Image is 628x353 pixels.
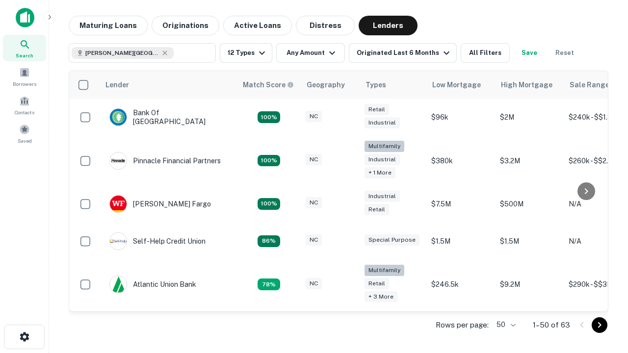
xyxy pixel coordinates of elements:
[360,71,426,99] th: Types
[3,35,46,61] a: Search
[365,104,389,115] div: Retail
[109,152,221,170] div: Pinnacle Financial Partners
[296,16,355,35] button: Distress
[306,111,322,122] div: NC
[306,197,322,208] div: NC
[152,16,219,35] button: Originations
[549,43,580,63] button: Reset
[365,265,404,276] div: Multifamily
[495,136,564,185] td: $3.2M
[15,108,34,116] span: Contacts
[514,43,545,63] button: Save your search to get updates of matches that match your search criteria.
[501,79,552,91] div: High Mortgage
[100,71,237,99] th: Lender
[592,317,607,333] button: Go to next page
[365,117,400,128] div: Industrial
[365,204,389,215] div: Retail
[276,43,345,63] button: Any Amount
[69,16,148,35] button: Maturing Loans
[258,111,280,123] div: Matching Properties: 14, hasApolloMatch: undefined
[495,99,564,136] td: $2M
[109,232,206,250] div: Self-help Credit Union
[109,108,227,126] div: Bank Of [GEOGRAPHIC_DATA]
[306,278,322,289] div: NC
[366,79,386,91] div: Types
[243,79,294,90] div: Capitalize uses an advanced AI algorithm to match your search with the best lender. The match sco...
[307,79,345,91] div: Geography
[359,16,418,35] button: Lenders
[243,79,292,90] h6: Match Score
[258,278,280,290] div: Matching Properties: 10, hasApolloMatch: undefined
[579,243,628,290] iframe: Chat Widget
[3,92,46,118] a: Contacts
[110,196,127,212] img: picture
[3,63,46,90] a: Borrowers
[237,71,301,99] th: Capitalize uses an advanced AI algorithm to match your search with the best lender. The match sco...
[426,136,495,185] td: $380k
[16,51,33,59] span: Search
[258,235,280,247] div: Matching Properties: 11, hasApolloMatch: undefined
[306,234,322,246] div: NC
[493,318,517,332] div: 50
[426,99,495,136] td: $96k
[495,260,564,309] td: $9.2M
[85,49,159,57] span: [PERSON_NAME][GEOGRAPHIC_DATA], [GEOGRAPHIC_DATA]
[110,276,127,293] img: picture
[365,234,419,246] div: Special Purpose
[365,167,395,178] div: + 1 more
[110,152,127,169] img: picture
[495,223,564,260] td: $1.5M
[533,319,570,331] p: 1–50 of 63
[16,8,34,27] img: capitalize-icon.png
[495,71,564,99] th: High Mortgage
[432,79,481,91] div: Low Mortgage
[13,80,36,88] span: Borrowers
[365,291,397,303] div: + 3 more
[461,43,510,63] button: All Filters
[426,223,495,260] td: $1.5M
[3,120,46,147] a: Saved
[426,185,495,223] td: $7.5M
[306,154,322,165] div: NC
[258,155,280,167] div: Matching Properties: 23, hasApolloMatch: undefined
[436,319,489,331] p: Rows per page:
[258,198,280,210] div: Matching Properties: 14, hasApolloMatch: undefined
[365,191,400,202] div: Industrial
[18,137,32,145] span: Saved
[426,260,495,309] td: $246.5k
[110,233,127,250] img: picture
[365,154,400,165] div: Industrial
[495,185,564,223] td: $500M
[365,278,389,289] div: Retail
[109,276,196,293] div: Atlantic Union Bank
[105,79,129,91] div: Lender
[223,16,292,35] button: Active Loans
[365,141,404,152] div: Multifamily
[570,79,609,91] div: Sale Range
[110,109,127,126] img: picture
[357,47,452,59] div: Originated Last 6 Months
[349,43,457,63] button: Originated Last 6 Months
[301,71,360,99] th: Geography
[220,43,272,63] button: 12 Types
[426,71,495,99] th: Low Mortgage
[109,195,211,213] div: [PERSON_NAME] Fargo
